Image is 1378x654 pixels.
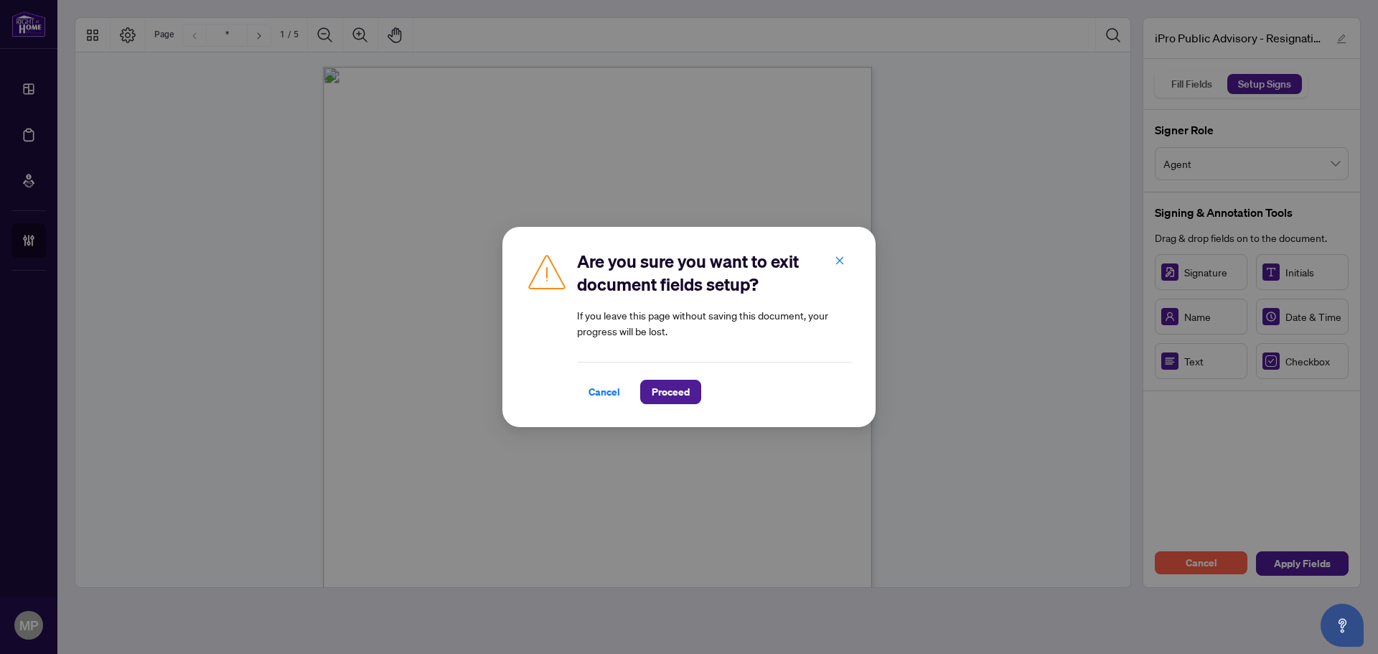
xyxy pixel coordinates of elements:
[640,380,701,404] button: Proceed
[589,380,620,403] span: Cancel
[577,380,632,404] button: Cancel
[652,380,690,403] span: Proceed
[835,256,845,266] span: close
[577,307,853,339] article: If you leave this page without saving this document, your progress will be lost.
[1321,604,1364,647] button: Open asap
[577,250,853,296] h2: Are you sure you want to exit document fields setup?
